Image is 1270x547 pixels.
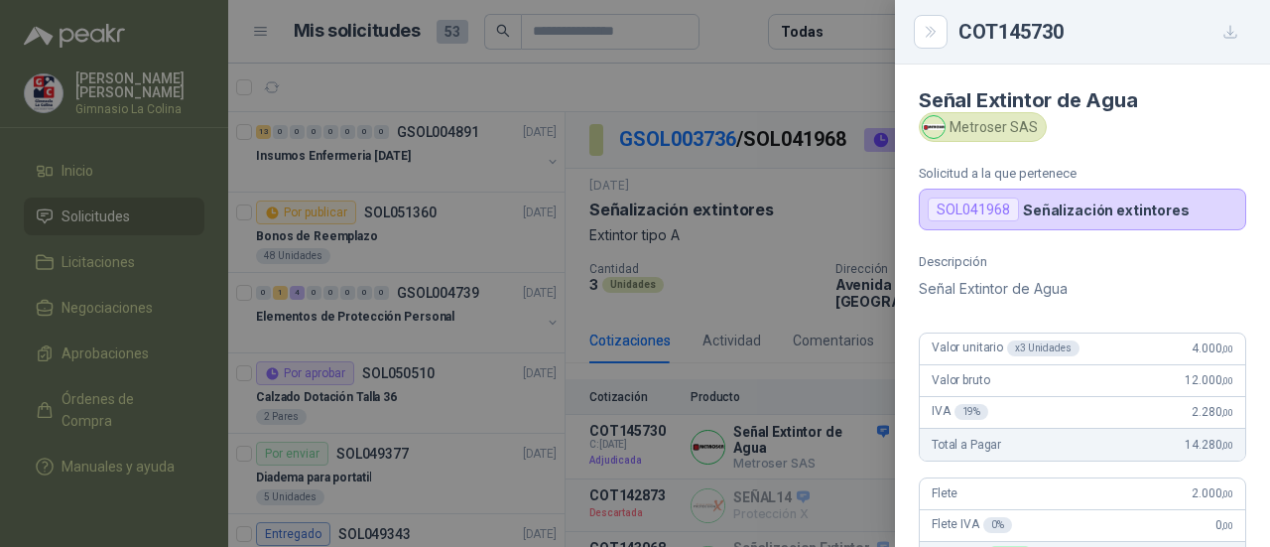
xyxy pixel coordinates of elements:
[1215,518,1233,532] span: 0
[1192,486,1233,500] span: 2.000
[919,88,1246,112] h4: Señal Extintor de Agua
[1221,440,1233,451] span: ,00
[1221,520,1233,531] span: ,00
[1192,342,1233,355] span: 4.000
[919,277,1246,301] p: Señal Extintor de Agua
[928,198,1019,221] div: SOL041968
[932,517,1012,533] span: Flete IVA
[932,438,1001,452] span: Total a Pagar
[1023,202,1190,218] p: Señalización extintores
[919,166,1246,181] p: Solicitud a la que pertenece
[1185,438,1233,452] span: 14.280
[1221,375,1233,386] span: ,00
[1221,343,1233,354] span: ,00
[919,254,1246,269] p: Descripción
[919,112,1047,142] div: Metroser SAS
[1221,407,1233,418] span: ,00
[983,517,1012,533] div: 0 %
[958,16,1246,48] div: COT145730
[932,486,957,500] span: Flete
[923,116,945,138] img: Company Logo
[932,404,988,420] span: IVA
[1007,341,1079,356] div: x 3 Unidades
[932,373,989,387] span: Valor bruto
[932,341,1079,356] span: Valor unitario
[954,404,989,420] div: 19 %
[1192,405,1233,419] span: 2.280
[919,20,943,44] button: Close
[1185,373,1233,387] span: 12.000
[1221,488,1233,499] span: ,00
